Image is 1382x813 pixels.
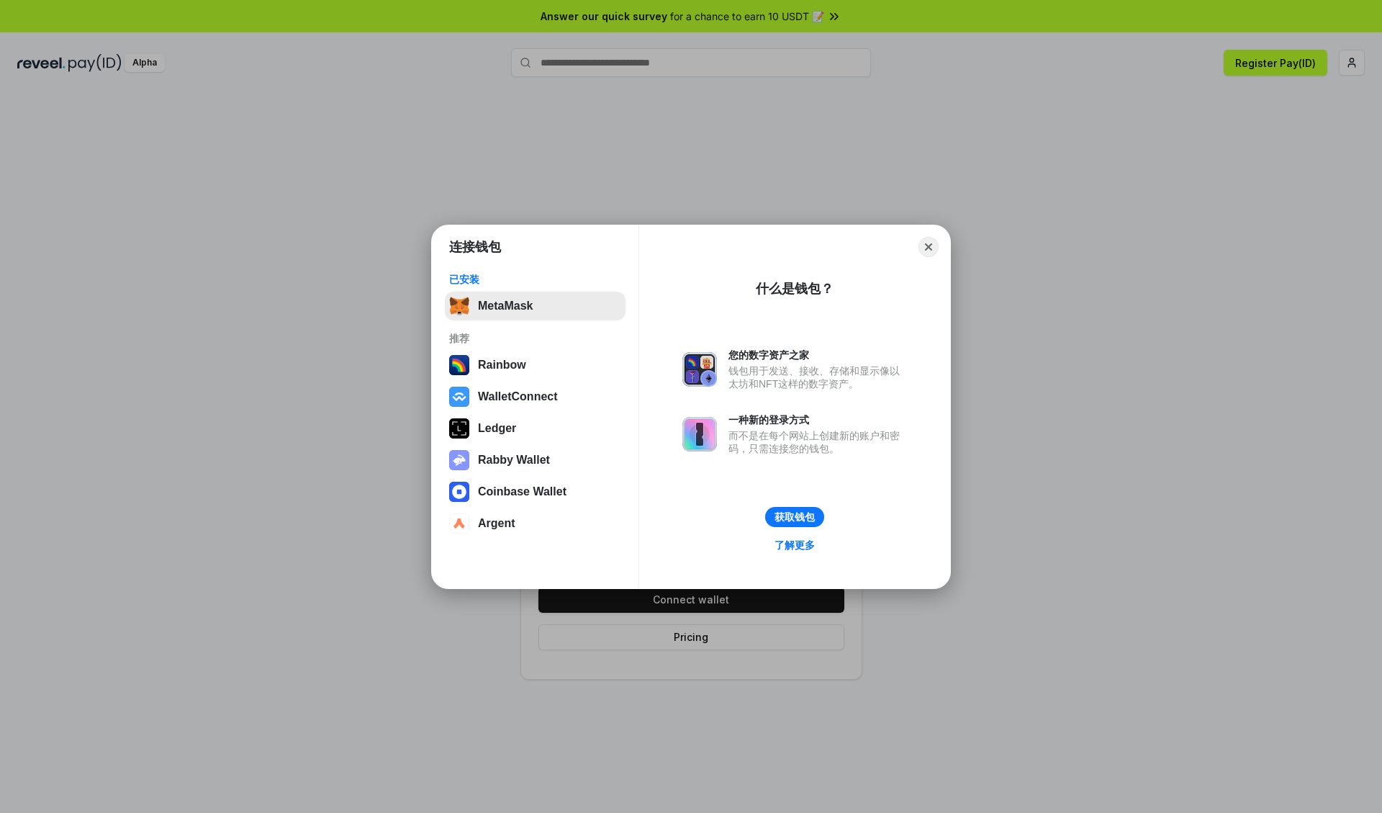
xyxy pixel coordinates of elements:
[728,429,907,455] div: 而不是在每个网站上创建新的账户和密码，只需连接您的钱包。
[449,418,469,439] img: svg+xml,%3Csvg%20xmlns%3D%22http%3A%2F%2Fwww.w3.org%2F2000%2Fsvg%22%20width%3D%2228%22%20height%3...
[449,513,469,534] img: svg+xml,%3Csvg%20width%3D%2228%22%20height%3D%2228%22%20viewBox%3D%220%200%2028%2028%22%20fill%3D...
[449,296,469,316] img: svg+xml,%3Csvg%20fill%3D%22none%22%20height%3D%2233%22%20viewBox%3D%220%200%2035%2033%22%20width%...
[478,454,550,467] div: Rabby Wallet
[449,482,469,502] img: svg+xml,%3Csvg%20width%3D%2228%22%20height%3D%2228%22%20viewBox%3D%220%200%2028%2028%22%20fill%3D...
[445,477,625,506] button: Coinbase Wallet
[445,446,625,475] button: Rabby Wallet
[449,273,621,286] div: 已安装
[449,450,469,470] img: svg+xml,%3Csvg%20xmlns%3D%22http%3A%2F%2Fwww.w3.org%2F2000%2Fsvg%22%20fill%3D%22none%22%20viewBox...
[478,300,533,313] div: MetaMask
[445,292,625,320] button: MetaMask
[728,364,907,390] div: 钱包用于发送、接收、存储和显示像以太坊和NFT这样的数字资产。
[478,485,566,498] div: Coinbase Wallet
[728,349,907,361] div: 您的数字资产之家
[449,238,501,256] h1: 连接钱包
[766,536,823,554] a: 了解更多
[478,390,558,403] div: WalletConnect
[682,417,717,452] img: svg+xml,%3Csvg%20xmlns%3D%22http%3A%2F%2Fwww.w3.org%2F2000%2Fsvg%22%20fill%3D%22none%22%20viewBox...
[449,332,621,345] div: 推荐
[445,351,625,379] button: Rainbow
[728,413,907,426] div: 一种新的登录方式
[765,507,824,527] button: 获取钱包
[774,511,815,524] div: 获取钱包
[478,359,526,372] div: Rainbow
[774,539,815,552] div: 了解更多
[445,509,625,538] button: Argent
[445,382,625,411] button: WalletConnect
[478,517,515,530] div: Argent
[756,280,834,297] div: 什么是钱包？
[478,422,516,435] div: Ledger
[682,352,717,387] img: svg+xml,%3Csvg%20xmlns%3D%22http%3A%2F%2Fwww.w3.org%2F2000%2Fsvg%22%20fill%3D%22none%22%20viewBox...
[449,387,469,407] img: svg+xml,%3Csvg%20width%3D%2228%22%20height%3D%2228%22%20viewBox%3D%220%200%2028%2028%22%20fill%3D...
[449,355,469,375] img: svg+xml,%3Csvg%20width%3D%22120%22%20height%3D%22120%22%20viewBox%3D%220%200%20120%20120%22%20fil...
[445,414,625,443] button: Ledger
[918,237,939,257] button: Close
